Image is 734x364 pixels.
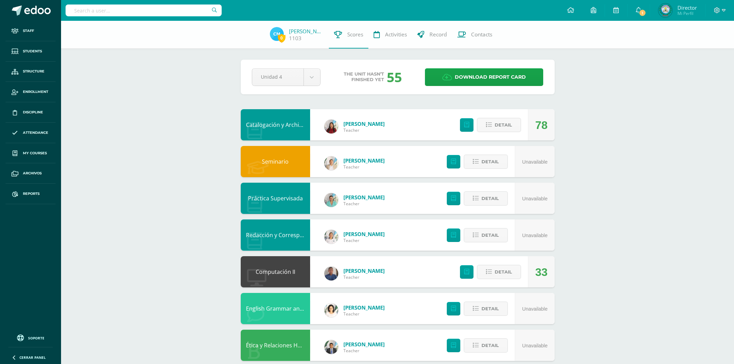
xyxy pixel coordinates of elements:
[6,82,56,102] a: Enrollment
[522,196,547,201] span: Unavailable
[324,156,338,170] img: f96c4e5d2641a63132d01c8857867525.png
[343,274,385,280] span: Teacher
[278,34,285,42] span: 0
[241,256,310,287] div: Computación II
[19,355,46,360] span: Cerrar panel
[471,31,492,38] span: Contacts
[246,305,337,312] a: English Grammar and Convesation
[464,191,508,206] button: Detail
[522,306,547,312] span: Unavailable
[343,341,385,348] a: [PERSON_NAME]
[347,31,363,38] span: Scores
[639,9,646,17] span: 1
[677,4,697,11] span: Director
[522,343,547,348] span: Unavailable
[343,348,385,354] span: Teacher
[324,267,338,280] img: bf66807720f313c6207fc724d78fb4d0.png
[477,118,521,132] button: Detail
[6,62,56,82] a: Structure
[6,123,56,143] a: Attendance
[246,231,324,239] a: Redacción y Correspondencia
[385,31,407,38] span: Activities
[343,311,385,317] span: Teacher
[324,120,338,133] img: 2a9226028aa254eb8bf160ce7b8ff5e0.png
[343,267,385,274] a: [PERSON_NAME]
[23,110,43,115] span: Discipline
[23,191,40,197] span: Reports
[252,69,320,86] a: Unidad 4
[28,336,44,340] span: Soporte
[343,304,385,311] a: [PERSON_NAME]
[535,257,548,288] div: 33
[343,231,385,237] a: [PERSON_NAME]
[324,193,338,207] img: 3467c4cd218bb17aedebde82c04dba71.png
[6,143,56,164] a: My courses
[23,49,42,54] span: Students
[481,339,499,352] span: Detail
[8,333,53,342] a: Soporte
[246,121,305,129] a: Catalogación y Archivo
[343,157,385,164] a: [PERSON_NAME]
[477,265,521,279] button: Detail
[425,68,543,86] a: Download report card
[535,110,548,141] div: 78
[343,237,385,243] span: Teacher
[658,3,672,17] img: 648d3fb031ec89f861c257ccece062c1.png
[324,230,338,244] img: ff49d6f1e69e7cb1b5d921c0ef477f28.png
[289,35,301,42] a: 1103
[522,159,547,165] span: Unavailable
[241,330,310,361] div: Ética y Relaciones Humanas
[464,155,508,169] button: Detail
[343,201,385,207] span: Teacher
[464,228,508,242] button: Detail
[66,5,222,16] input: Search a user…
[324,303,338,317] img: 7a8e161cab7694f51b452fdf17c6d5da.png
[452,21,497,49] a: Contacts
[246,341,319,349] a: Ética y Relaciones Humanas
[289,28,324,35] a: [PERSON_NAME]
[343,164,385,170] span: Teacher
[241,293,310,324] div: English Grammar and Convesation
[429,31,447,38] span: Record
[481,229,499,242] span: Detail
[6,163,56,184] a: Archivos
[495,266,512,278] span: Detail
[241,109,310,140] div: Catalogación y Archivo
[23,130,48,136] span: Attendance
[241,146,310,177] div: Seminario
[23,28,34,34] span: Staff
[344,71,384,83] span: The unit hasn’t finished yet
[6,21,56,41] a: Staff
[481,302,499,315] span: Detail
[522,233,547,238] span: Unavailable
[329,21,368,49] a: Scores
[6,184,56,204] a: Reports
[324,340,338,354] img: 1faa2a229f7ddf42a517b2de4f840a08.png
[262,158,289,165] a: Seminario
[23,69,44,74] span: Structure
[387,68,402,86] div: 55
[455,69,526,86] span: Download report card
[343,120,385,127] a: [PERSON_NAME]
[23,150,47,156] span: My courses
[677,10,697,16] span: Mi Perfil
[241,219,310,251] div: Redacción y Correspondencia
[368,21,412,49] a: Activities
[464,302,508,316] button: Detail
[481,155,499,168] span: Detail
[481,192,499,205] span: Detail
[23,89,48,95] span: Enrollment
[241,183,310,214] div: Práctica Supervisada
[412,21,452,49] a: Record
[270,27,284,41] img: d0bfdc0046a791637a86924120e6f844.png
[248,194,303,202] a: Práctica Supervisada
[343,127,385,133] span: Teacher
[256,268,295,276] a: Computación II
[6,41,56,62] a: Students
[464,338,508,353] button: Detail
[6,102,56,123] a: Discipline
[261,69,295,85] span: Unidad 4
[495,119,512,131] span: Detail
[343,194,385,201] a: [PERSON_NAME]
[23,171,42,176] span: Archivos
